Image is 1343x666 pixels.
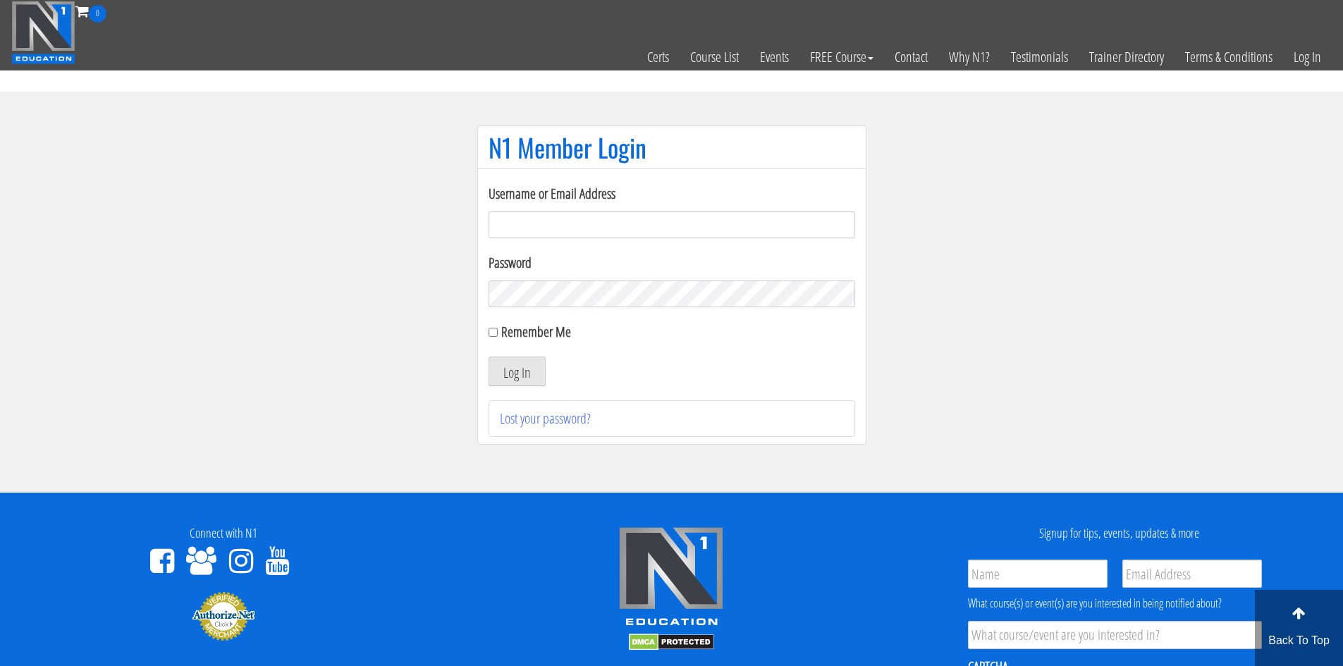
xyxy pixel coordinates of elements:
[489,357,546,386] button: Log In
[489,252,855,273] label: Password
[968,621,1262,649] input: What course/event are you interested in?
[884,23,938,92] a: Contact
[11,1,75,64] img: n1-education
[629,634,714,650] img: DMCA.com Protection Status
[1283,23,1332,92] a: Log In
[1000,23,1079,92] a: Testimonials
[1122,560,1262,588] input: Email Address
[75,1,106,20] a: 0
[637,23,680,92] a: Certs
[938,23,1000,92] a: Why N1?
[89,5,106,23] span: 0
[1255,632,1343,649] p: Back To Top
[749,23,799,92] a: Events
[501,322,571,341] label: Remember Me
[906,526,1332,541] h4: Signup for tips, events, updates & more
[680,23,749,92] a: Course List
[968,560,1108,588] input: Name
[799,23,884,92] a: FREE Course
[489,133,855,161] h1: N1 Member Login
[1175,23,1283,92] a: Terms & Conditions
[968,595,1262,612] div: What course(s) or event(s) are you interested in being notified about?
[11,526,437,541] h4: Connect with N1
[489,183,855,204] label: Username or Email Address
[618,526,724,631] img: n1-edu-logo
[500,409,591,428] a: Lost your password?
[1079,23,1175,92] a: Trainer Directory
[192,591,255,641] img: Authorize.Net Merchant - Click to Verify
